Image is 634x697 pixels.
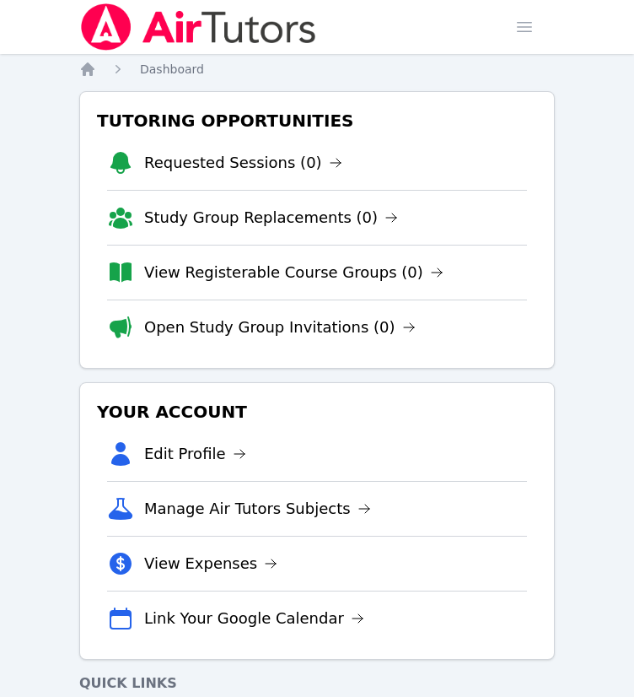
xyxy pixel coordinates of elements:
a: Manage Air Tutors Subjects [144,497,371,521]
a: View Registerable Course Groups (0) [144,261,443,284]
h3: Tutoring Opportunities [94,105,540,136]
h3: Your Account [94,397,540,427]
a: Open Study Group Invitations (0) [144,316,416,339]
a: Edit Profile [144,442,246,466]
nav: Breadcrumb [79,61,555,78]
a: Study Group Replacements (0) [144,206,398,230]
span: Dashboard [140,62,204,76]
a: View Expenses [144,552,277,575]
a: Link Your Google Calendar [144,607,364,630]
h4: Quick Links [79,673,555,694]
a: Requested Sessions (0) [144,151,342,175]
a: Dashboard [140,61,204,78]
img: Air Tutors [79,3,318,51]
